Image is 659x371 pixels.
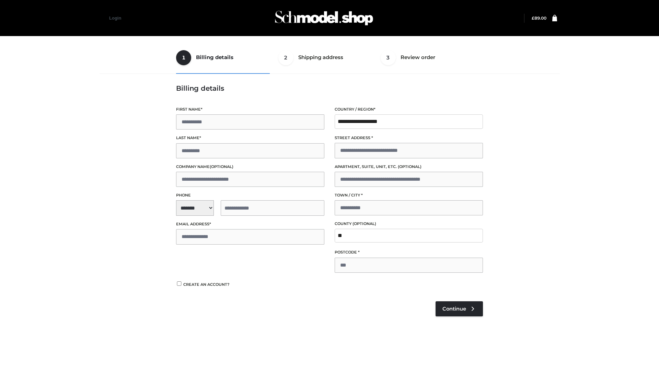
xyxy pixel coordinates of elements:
[335,164,483,170] label: Apartment, suite, unit, etc.
[273,4,375,32] img: Schmodel Admin 964
[398,164,421,169] span: (optional)
[176,221,324,227] label: Email address
[176,164,324,170] label: Company name
[442,306,466,312] span: Continue
[335,135,483,141] label: Street address
[176,106,324,113] label: First name
[335,249,483,256] label: Postcode
[210,164,233,169] span: (optional)
[532,15,546,21] a: £89.00
[436,301,483,316] a: Continue
[176,192,324,199] label: Phone
[532,15,534,21] span: £
[352,221,376,226] span: (optional)
[183,282,230,287] span: Create an account?
[176,281,182,286] input: Create an account?
[335,106,483,113] label: Country / Region
[335,221,483,227] label: County
[335,192,483,199] label: Town / City
[109,15,121,21] a: Login
[176,135,324,141] label: Last name
[176,84,483,92] h3: Billing details
[532,15,546,21] bdi: 89.00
